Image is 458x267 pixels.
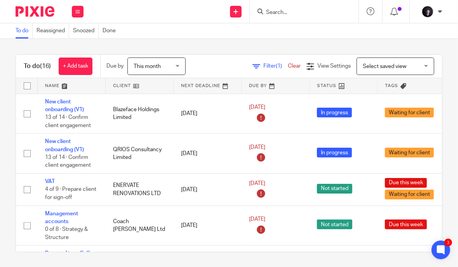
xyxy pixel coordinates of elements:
div: 3 [444,239,452,246]
a: VAT [45,179,55,184]
input: Search [265,9,335,16]
td: [DATE] [173,94,241,134]
td: [DATE] [173,174,241,206]
a: New client onboarding (V1) [45,99,84,112]
span: 0 of 8 · Strategy & Structure [45,227,88,240]
span: Select saved view [363,64,406,69]
span: This month [134,64,161,69]
span: 4 of 9 · Prepare client for sign-off [45,187,96,201]
td: ENERVATE RENOVATIONS LTD [105,174,173,206]
span: 13 of 14 · Confirm client engagement [45,115,91,128]
h1: To do [24,62,51,70]
img: 455A2509.jpg [421,5,434,18]
span: [DATE] [249,181,265,186]
span: Tags [385,84,399,88]
span: Waiting for client [385,148,434,157]
span: [DATE] [249,105,265,110]
span: [DATE] [249,145,265,150]
a: Personal tax - Self Assessment [45,251,90,264]
span: In progress [317,148,352,157]
span: Filter [263,63,288,69]
p: Due by [106,62,124,70]
td: [DATE] [173,206,241,246]
span: In progress [317,108,352,117]
span: Not started [317,220,352,229]
span: Waiting for client [385,190,434,199]
a: To do [16,23,33,38]
span: Due this week [385,220,427,229]
a: + Add task [59,58,92,75]
a: Management accounts [45,211,78,224]
span: Due this week [385,178,427,188]
img: Pixie [16,6,54,17]
td: Coach [PERSON_NAME] Ltd [105,206,173,246]
td: QRIOS Consultancy Limited [105,134,173,174]
a: Reassigned [37,23,69,38]
td: [DATE] [173,134,241,174]
a: Done [103,23,120,38]
span: [DATE] [249,216,265,222]
a: Snoozed [73,23,99,38]
span: Waiting for client [385,108,434,117]
td: Blazeface Holdings Limited [105,94,173,134]
span: (1) [276,63,282,69]
span: Not started [317,184,352,194]
span: 13 of 14 · Confirm client engagement [45,155,91,168]
a: New client onboarding (V1) [45,139,84,152]
a: Clear [288,63,301,69]
span: (16) [40,63,51,69]
span: View Settings [317,63,351,69]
